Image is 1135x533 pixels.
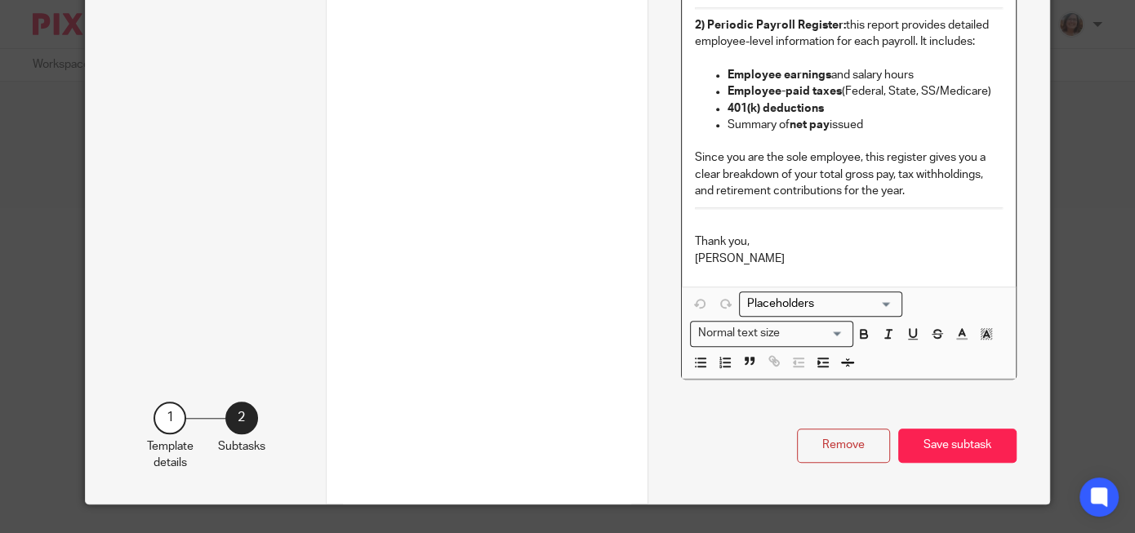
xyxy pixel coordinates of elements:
[225,402,258,434] div: 2
[741,295,892,313] input: Search for option
[695,17,1002,51] p: this report provides detailed employee-level information for each payroll. It includes:
[728,69,831,81] strong: Employee earnings
[154,402,186,434] div: 1
[785,325,843,342] input: Search for option
[728,67,1002,83] p: and salary hours
[695,233,1002,267] p: Thank you, [PERSON_NAME]
[690,321,853,346] div: Search for option
[739,291,902,317] div: Search for option
[739,291,902,317] div: Placeholders
[898,429,1017,464] button: Save subtask
[694,325,783,342] span: Normal text size
[728,86,842,97] strong: Employee-paid taxes
[728,103,824,114] strong: 401(k) deductions
[790,119,830,131] strong: net pay
[695,149,1002,199] p: Since you are the sole employee, this register gives you a clear breakdown of your total gross pa...
[695,20,846,31] strong: 2) Periodic Payroll Register:
[728,83,1002,100] p: (Federal, State, SS/Medicare)
[690,321,853,346] div: Text styles
[797,429,890,464] button: Remove
[728,117,1002,133] p: Summary of issued
[147,438,194,472] p: Template details
[218,438,265,455] p: Subtasks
